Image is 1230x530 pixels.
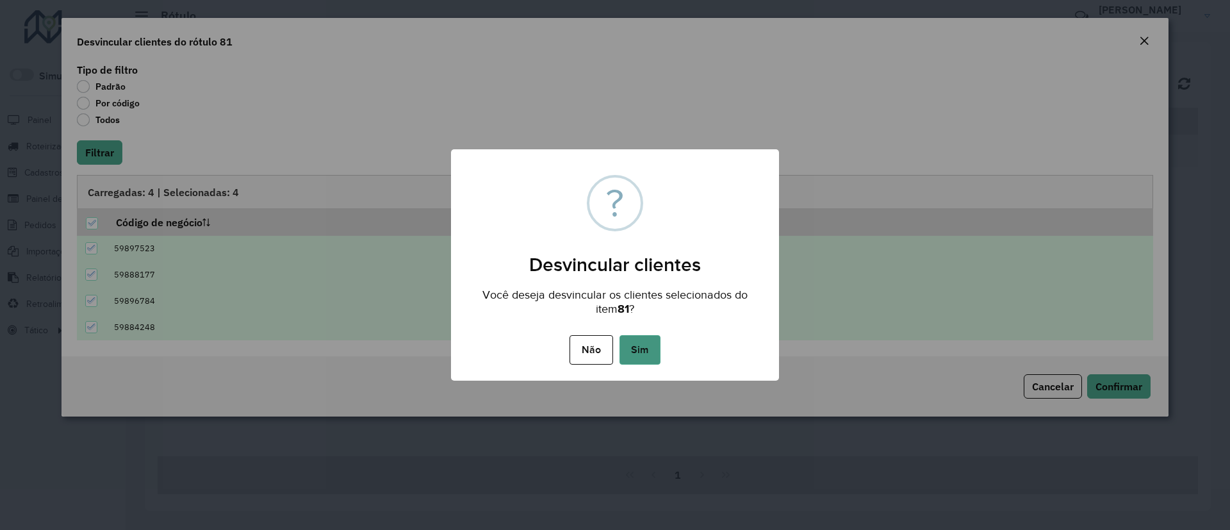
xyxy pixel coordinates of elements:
div: Você deseja desvincular os clientes selecionados do item ? [451,276,779,319]
h2: Desvincular clientes [451,238,779,276]
button: Sim [619,335,660,365]
button: Não [570,335,612,365]
strong: 81 [618,302,629,315]
div: ? [606,178,624,229]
